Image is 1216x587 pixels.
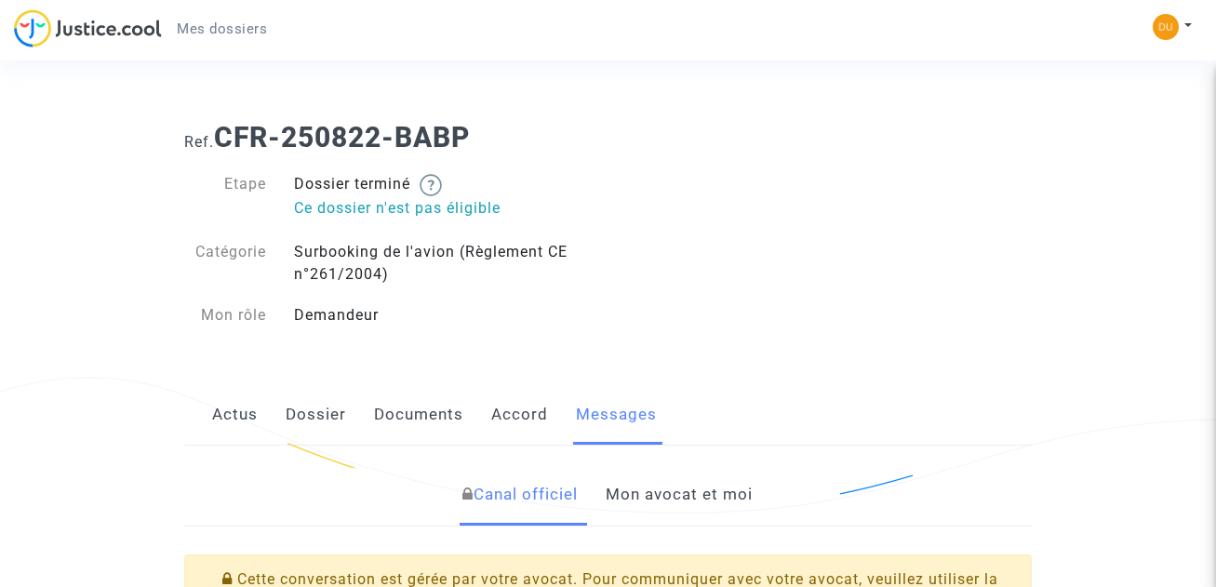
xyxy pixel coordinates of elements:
[280,241,608,286] div: Surbooking de l'avion (Règlement CE n°261/2004)
[280,173,608,222] div: Dossier terminé
[491,384,548,446] a: Accord
[606,464,753,526] a: Mon avocat et moi
[294,196,595,220] p: Ce dossier n'est pas éligible
[280,304,608,327] div: Demandeur
[170,173,280,222] div: Etape
[14,9,162,47] img: jc-logo.svg
[374,384,463,446] a: Documents
[177,20,267,37] span: Mes dossiers
[170,304,280,327] div: Mon rôle
[286,384,346,446] a: Dossier
[1153,14,1179,40] img: 4a030636b2393743c0a2c6d4a2fb6fb4
[576,384,657,446] a: Messages
[162,15,282,43] a: Mes dossiers
[212,384,258,446] a: Actus
[462,464,578,526] a: Canal officiel
[170,241,280,286] div: Catégorie
[184,133,214,151] span: Ref.
[214,121,470,153] b: CFR-250822-BABP
[420,174,442,196] img: help.svg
